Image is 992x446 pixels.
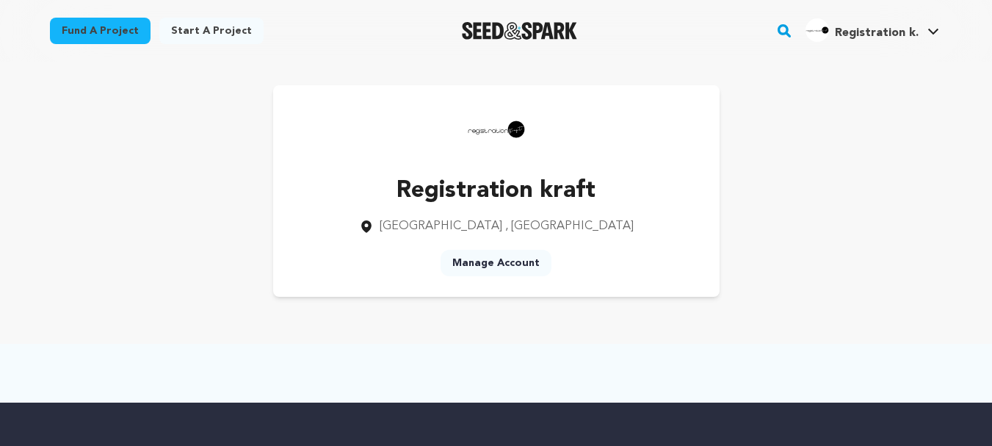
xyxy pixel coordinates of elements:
span: [GEOGRAPHIC_DATA] [380,220,502,232]
span: , [GEOGRAPHIC_DATA] [505,220,634,232]
a: Registration k.'s Profile [803,15,942,42]
a: Fund a project [50,18,151,44]
p: Registration kraft [359,173,634,209]
img: https://seedandspark-static.s3.us-east-2.amazonaws.com/images/User/002/195/593/medium/9c7a0f39b88... [467,100,526,159]
span: Registration k.'s Profile [803,15,942,46]
a: Start a project [159,18,264,44]
a: Manage Account [441,250,551,276]
div: Registration k.'s Profile [805,18,919,42]
img: 9c7a0f39b88bd111.png [805,18,829,42]
span: Registration k. [835,27,919,39]
img: Seed&Spark Logo Dark Mode [462,22,577,40]
a: Seed&Spark Homepage [462,22,577,40]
